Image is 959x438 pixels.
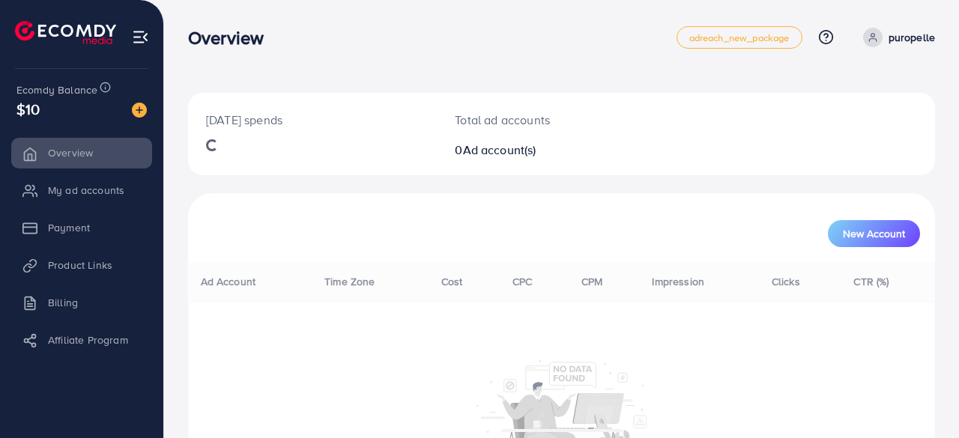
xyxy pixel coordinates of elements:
[16,82,97,97] span: Ecomdy Balance
[206,111,419,129] p: [DATE] spends
[16,98,40,120] span: $10
[857,28,935,47] a: puropelle
[677,26,802,49] a: adreach_new_package
[188,27,276,49] h3: Overview
[132,103,147,118] img: image
[689,33,790,43] span: adreach_new_package
[889,28,935,46] p: puropelle
[843,228,905,239] span: New Account
[455,111,605,129] p: Total ad accounts
[455,143,605,157] h2: 0
[132,28,149,46] img: menu
[463,142,536,158] span: Ad account(s)
[828,220,920,247] button: New Account
[15,21,116,44] img: logo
